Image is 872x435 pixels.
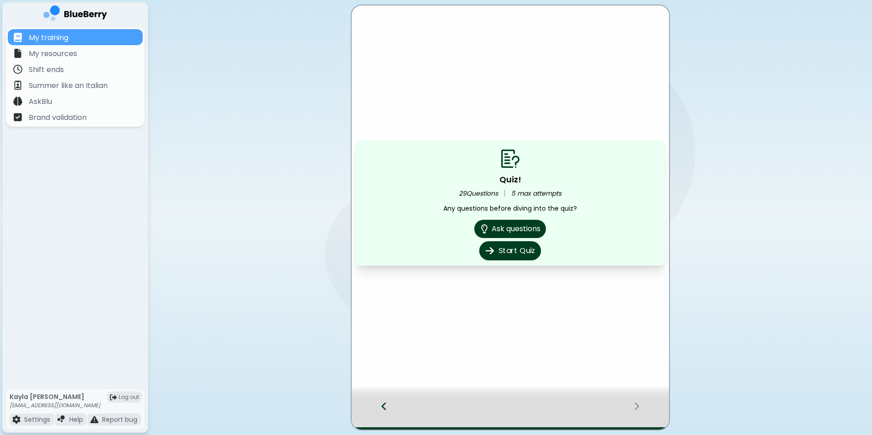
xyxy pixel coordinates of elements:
img: logout [110,394,117,401]
img: file icon [13,65,22,74]
p: Summer like an Italian [29,80,108,91]
p: 5 max attempts [511,189,561,197]
img: file icon [13,49,22,58]
img: file icon [90,415,99,424]
p: Kayla [PERSON_NAME] [10,393,100,401]
p: Report bug [102,415,137,424]
span: Log out [119,394,139,401]
img: file icon [13,113,22,122]
p: My training [29,32,68,43]
button: Start Quiz [479,241,541,260]
p: [EMAIL_ADDRESS][DOMAIN_NAME] [10,402,100,409]
p: AskBlu [29,96,52,107]
img: file icon [13,33,22,42]
button: Ask questions [474,220,546,238]
p: Settings [24,415,50,424]
p: My resources [29,48,77,59]
img: file icon [57,415,66,424]
p: Shift ends [29,64,64,75]
img: file icon [12,415,21,424]
img: file icon [13,97,22,106]
img: company logo [43,5,107,24]
span: | [503,188,506,199]
p: Any questions before diving into the quiz? [361,204,659,212]
p: Quiz! [361,173,659,186]
p: Help [69,415,83,424]
img: file icon [13,81,22,90]
p: 29 Questions [459,189,498,197]
p: Brand validation [29,112,87,123]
